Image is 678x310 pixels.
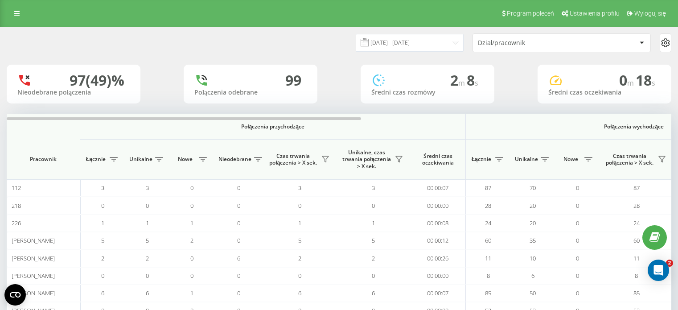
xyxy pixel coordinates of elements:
span: 0 [237,236,240,244]
span: 0 [576,254,579,262]
span: 6 [372,289,375,297]
div: Połączenia odebrane [194,89,307,96]
span: 8 [635,272,638,280]
div: Średni czas oczekiwania [548,89,661,96]
div: Średni czas rozmówy [371,89,484,96]
span: 85 [633,289,640,297]
span: 0 [237,219,240,227]
span: 0 [576,272,579,280]
span: 11 [633,254,640,262]
span: Wyloguj się [634,10,666,17]
span: Unikalne, czas trwania połączenia > X sek. [341,149,392,170]
span: 20 [530,219,536,227]
td: 00:00:26 [410,249,466,267]
span: 0 [576,236,579,244]
span: 0 [146,202,149,210]
span: 0 [101,202,104,210]
div: Open Intercom Messenger [648,260,669,281]
span: 0 [237,184,240,192]
span: 2 [450,70,467,90]
td: 00:00:12 [410,232,466,249]
span: m [627,78,636,88]
div: Dział/pracownik [478,39,584,47]
span: 0 [237,289,240,297]
span: 6 [101,289,104,297]
span: 11 [485,254,491,262]
span: 50 [530,289,536,297]
span: 20 [530,202,536,210]
span: 2 [190,236,193,244]
span: 226 [12,219,21,227]
span: 0 [237,202,240,210]
button: Open CMP widget [4,284,26,306]
span: Nowe [559,156,582,163]
span: 3 [101,184,104,192]
span: 0 [298,272,301,280]
span: 24 [485,219,491,227]
span: 18 [636,70,655,90]
span: m [458,78,467,88]
span: [PERSON_NAME] [12,272,55,280]
td: 00:00:00 [410,267,466,285]
span: 8 [467,70,478,90]
span: 1 [101,219,104,227]
span: 35 [530,236,536,244]
span: 0 [190,272,193,280]
td: 00:00:07 [410,285,466,302]
span: 1 [372,219,375,227]
span: 24 [633,219,640,227]
div: 99 [285,72,301,89]
span: 0 [576,202,579,210]
span: 3 [146,184,149,192]
span: 2 [372,254,375,262]
div: 97 (49)% [70,72,124,89]
span: Połączenia przychodzące [103,123,442,130]
span: Średni czas oczekiwania [417,153,459,166]
span: 0 [576,289,579,297]
span: 3 [298,184,301,192]
span: 2 [298,254,301,262]
span: 1 [190,289,193,297]
td: 00:00:07 [410,179,466,197]
span: [PERSON_NAME] [12,289,55,297]
span: 28 [485,202,491,210]
span: 0 [190,202,193,210]
td: 00:00:00 [410,197,466,214]
span: 0 [576,184,579,192]
span: Łącznie [85,156,107,163]
div: Nieodebrane połączenia [17,89,130,96]
span: 2 [101,254,104,262]
span: 5 [146,236,149,244]
span: 5 [372,236,375,244]
span: 10 [530,254,536,262]
span: 60 [485,236,491,244]
span: 0 [372,272,375,280]
span: 2 [666,260,673,267]
span: s [475,78,478,88]
span: 6 [146,289,149,297]
span: 0 [190,184,193,192]
span: 6 [237,254,240,262]
span: [PERSON_NAME] [12,236,55,244]
span: 85 [485,289,491,297]
span: 5 [298,236,301,244]
span: Czas trwania połączenia > X sek. [604,153,655,166]
span: s [652,78,655,88]
span: 0 [101,272,104,280]
span: Program poleceń [507,10,554,17]
span: 0 [146,272,149,280]
td: 00:00:08 [410,215,466,232]
span: 1 [146,219,149,227]
span: 5 [101,236,104,244]
span: 218 [12,202,21,210]
span: Czas trwania połączenia > X sek. [267,153,319,166]
span: Nowe [174,156,196,163]
span: 8 [487,272,490,280]
span: 60 [633,236,640,244]
span: 1 [190,219,193,227]
span: 6 [298,289,301,297]
span: 0 [576,219,579,227]
span: 28 [633,202,640,210]
span: 1 [298,219,301,227]
span: 2 [146,254,149,262]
